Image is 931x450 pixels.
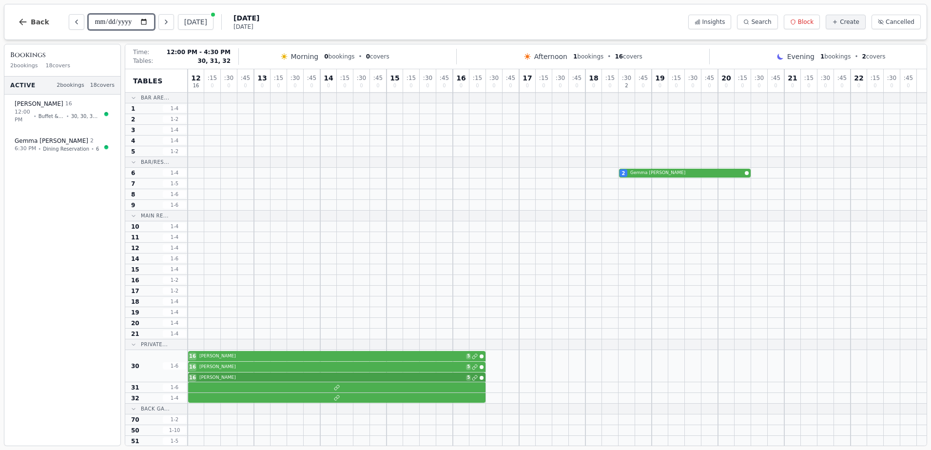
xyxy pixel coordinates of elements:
span: 0 [575,83,578,88]
span: 1 - 2 [163,416,186,423]
span: 1 - 2 [163,148,186,155]
span: 20 [721,75,731,81]
span: 0 [659,83,661,88]
span: 0 [343,83,346,88]
span: 0 [366,53,370,60]
span: 0 [327,83,330,88]
span: 0 [807,83,810,88]
span: 12:00 PM - 4:30 PM [167,48,231,56]
button: Previous day [69,14,84,30]
span: 16 [65,100,72,108]
span: Insights [702,18,725,26]
button: Create [826,15,866,29]
span: 12:00 PM [15,108,32,124]
span: : 15 [340,75,349,81]
span: 1 - 4 [163,330,186,337]
span: 1 - 4 [163,298,186,305]
span: 1 - 4 [163,244,186,252]
span: 0 [873,83,876,88]
span: 0 [840,83,843,88]
span: 1 [573,53,577,60]
span: : 45 [572,75,582,81]
span: : 30 [224,75,233,81]
span: 18 covers [46,62,70,70]
span: 0 [708,83,711,88]
span: 0 [360,83,363,88]
button: Gemma [PERSON_NAME]26:30 PM•Dining Reservation•6 [8,132,116,158]
span: Evening [787,52,815,61]
span: 6 [131,169,135,177]
span: 2 bookings [57,81,84,90]
span: 1 - 6 [163,384,186,391]
span: 19 [655,75,664,81]
span: 1 - 10 [163,427,186,434]
span: : 45 [373,75,383,81]
span: : 15 [871,75,880,81]
span: 6:30 PM [15,145,36,153]
span: 1 [820,53,824,60]
span: • [854,53,858,60]
span: 9 [131,201,135,209]
span: • [38,145,41,153]
span: 12 [191,75,200,81]
span: : 30 [887,75,896,81]
span: 0 [592,83,595,88]
span: Search [751,18,771,26]
span: 16 [193,83,199,88]
span: 16 [189,374,196,381]
span: [DATE] [233,13,259,23]
span: Block [798,18,814,26]
span: 1 - 4 [163,319,186,327]
span: : 45 [771,75,780,81]
span: 1 - 6 [163,201,186,209]
span: 18 [589,75,598,81]
span: 15 [390,75,399,81]
span: 16 [615,53,623,60]
span: 0 [443,83,446,88]
span: : 30 [688,75,698,81]
button: Next day [158,14,174,30]
span: : 15 [672,75,681,81]
span: 5 [466,353,471,359]
span: 13 [257,75,267,81]
span: Buffet & Events [39,113,64,120]
span: 1 - 6 [163,362,186,370]
span: 0 [476,83,479,88]
span: 2 [90,137,94,145]
span: Private... [141,341,168,348]
span: 0 [376,83,379,88]
span: 1 - 5 [163,437,186,445]
span: 0 [526,83,529,88]
span: 2 [625,83,628,88]
span: [DATE] [233,23,259,31]
span: : 45 [440,75,449,81]
span: : 15 [274,75,283,81]
span: Gemma [PERSON_NAME] [15,137,88,145]
span: : 15 [738,75,747,81]
span: 0 [324,53,328,60]
span: : 15 [804,75,814,81]
span: 21 [131,330,139,338]
span: : 30 [291,75,300,81]
span: 1 - 2 [163,276,186,284]
span: bookings [820,53,851,60]
span: 0 [559,83,562,88]
span: 4 [131,137,135,145]
span: 1 [131,105,135,113]
span: Bar/Res... [141,158,169,166]
span: : 30 [357,75,366,81]
span: 0 [211,83,213,88]
span: : 45 [506,75,515,81]
span: 0 [261,83,264,88]
span: 31 [131,384,139,391]
span: Dining Reservation [43,145,89,153]
span: 0 [409,83,412,88]
span: [PERSON_NAME] [199,374,464,381]
span: bookings [324,53,354,60]
span: 0 [774,83,777,88]
span: 2 [131,116,135,123]
button: Block [784,15,820,29]
span: : 15 [208,75,217,81]
button: Back [10,10,57,34]
span: Create [840,18,859,26]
